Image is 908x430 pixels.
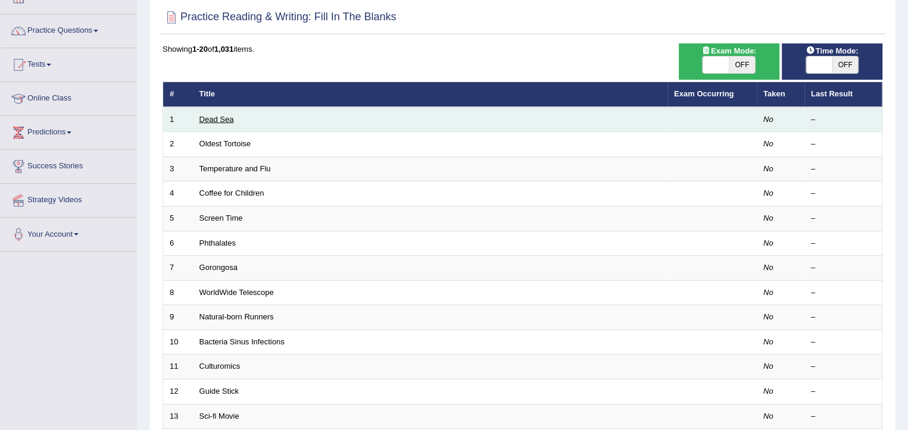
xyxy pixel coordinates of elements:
[763,263,773,272] em: No
[811,287,875,299] div: –
[811,213,875,224] div: –
[811,139,875,150] div: –
[163,8,397,26] h2: Practice Reading & Writing: Fill In The Blanks
[811,312,875,323] div: –
[697,45,761,57] span: Exam Mode:
[199,387,239,396] a: Guide Stick
[763,387,773,396] em: No
[192,45,208,54] b: 1-20
[1,82,136,112] a: Online Class
[763,164,773,173] em: No
[199,362,241,371] a: Culturomics
[199,337,285,346] a: Bacteria Sinus Infections
[199,189,264,197] a: Coffee for Children
[811,164,875,175] div: –
[163,256,193,281] td: 7
[811,188,875,199] div: –
[199,214,243,222] a: Screen Time
[214,45,234,54] b: 1,031
[811,337,875,348] div: –
[674,89,734,98] a: Exam Occurring
[811,386,875,397] div: –
[163,43,882,55] div: Showing of items.
[1,150,136,180] a: Success Stories
[811,114,875,125] div: –
[199,412,239,420] a: Sci-fi Movie
[763,362,773,371] em: No
[163,280,193,305] td: 8
[757,82,804,107] th: Taken
[763,214,773,222] em: No
[163,82,193,107] th: #
[163,379,193,404] td: 12
[763,337,773,346] em: No
[811,411,875,422] div: –
[1,116,136,146] a: Predictions
[1,48,136,78] a: Tests
[163,404,193,429] td: 13
[679,43,779,80] div: Show exams occurring in exams
[832,57,859,73] span: OFF
[763,238,773,247] em: No
[193,82,667,107] th: Title
[163,132,193,157] td: 2
[763,412,773,420] em: No
[811,361,875,372] div: –
[163,329,193,354] td: 10
[811,262,875,274] div: –
[763,139,773,148] em: No
[801,45,863,57] span: Time Mode:
[763,189,773,197] em: No
[163,305,193,330] td: 9
[1,14,136,44] a: Practice Questions
[1,184,136,214] a: Strategy Videos
[199,263,238,272] a: Gorongosa
[163,354,193,379] td: 11
[763,288,773,297] em: No
[804,82,882,107] th: Last Result
[811,238,875,249] div: –
[163,206,193,231] td: 5
[729,57,755,73] span: OFF
[163,181,193,206] td: 4
[763,312,773,321] em: No
[1,218,136,247] a: Your Account
[199,312,274,321] a: Natural-born Runners
[763,115,773,124] em: No
[163,156,193,181] td: 3
[163,231,193,256] td: 6
[199,115,234,124] a: Dead Sea
[199,139,251,148] a: Oldest Tortoise
[199,288,274,297] a: WorldWide Telescope
[199,164,271,173] a: Temperature and Flu
[163,107,193,132] td: 1
[199,238,236,247] a: Phthalates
